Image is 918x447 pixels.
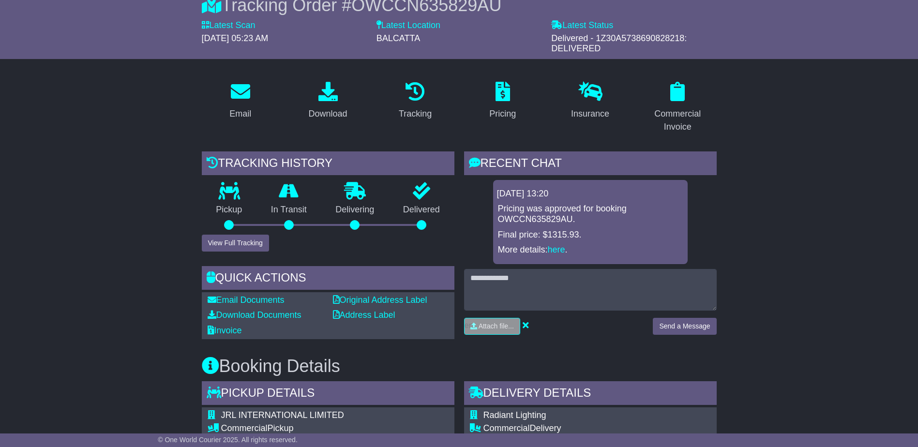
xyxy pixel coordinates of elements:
[202,20,256,31] label: Latest Scan
[202,235,269,252] button: View Full Tracking
[202,357,717,376] h3: Booking Details
[565,78,616,124] a: Insurance
[221,423,268,433] span: Commercial
[202,205,257,215] p: Pickup
[639,78,717,137] a: Commercial Invoice
[498,245,683,255] p: More details: .
[464,381,717,407] div: Delivery Details
[483,78,522,124] a: Pricing
[653,318,716,335] button: Send a Message
[223,78,257,124] a: Email
[548,245,565,254] a: here
[302,78,353,124] a: Download
[208,310,301,320] a: Download Documents
[389,205,454,215] p: Delivered
[208,295,285,305] a: Email Documents
[221,423,449,434] div: Pickup
[483,423,530,433] span: Commercial
[497,189,684,199] div: [DATE] 13:20
[464,151,717,178] div: RECENT CHAT
[256,205,321,215] p: In Transit
[202,266,454,292] div: Quick Actions
[571,107,609,120] div: Insurance
[158,436,298,444] span: © One World Courier 2025. All rights reserved.
[202,33,269,43] span: [DATE] 05:23 AM
[399,107,432,120] div: Tracking
[551,20,613,31] label: Latest Status
[376,20,440,31] label: Latest Location
[202,151,454,178] div: Tracking history
[392,78,438,124] a: Tracking
[333,310,395,320] a: Address Label
[321,205,389,215] p: Delivering
[376,33,420,43] span: BALCATTA
[202,381,454,407] div: Pickup Details
[333,295,427,305] a: Original Address Label
[483,410,546,420] span: Radiant Lighting
[308,107,347,120] div: Download
[551,33,687,54] span: Delivered - 1Z30A5738690828218: DELIVERED
[483,423,631,434] div: Delivery
[645,107,710,134] div: Commercial Invoice
[208,326,242,335] a: Invoice
[221,410,344,420] span: JRL INTERNATIONAL LIMITED
[229,107,251,120] div: Email
[498,230,683,240] p: Final price: $1315.93.
[489,107,516,120] div: Pricing
[498,204,683,224] p: Pricing was approved for booking OWCCN635829AU.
